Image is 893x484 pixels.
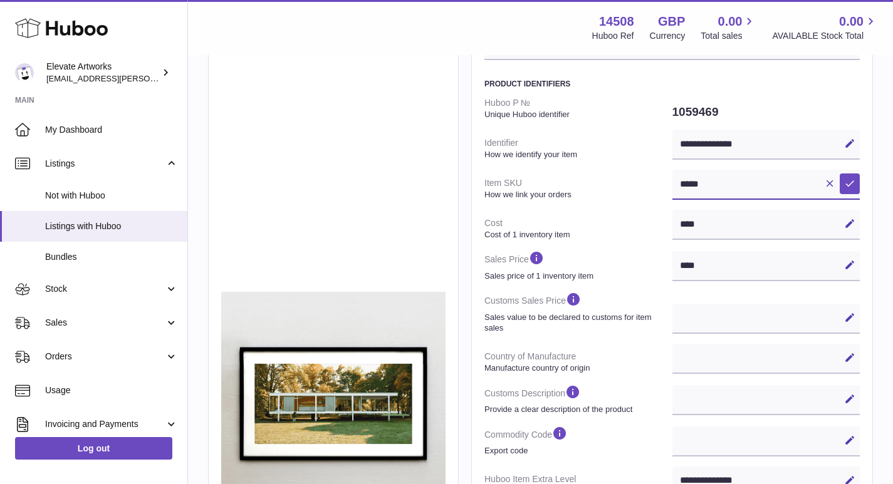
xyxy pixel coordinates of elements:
dt: Huboo P № [484,92,672,125]
span: Invoicing and Payments [45,418,165,430]
span: 0.00 [839,13,864,30]
span: Stock [45,283,165,295]
span: Not with Huboo [45,190,178,202]
dt: Customs Description [484,379,672,420]
span: Total sales [701,30,756,42]
strong: Provide a clear description of the product [484,404,669,415]
dt: Commodity Code [484,420,672,461]
span: Orders [45,351,165,363]
strong: Export code [484,445,669,456]
span: Sales [45,317,165,329]
strong: GBP [658,13,685,30]
span: My Dashboard [45,124,178,136]
img: conor.barry@elevateartworks.com [15,63,34,82]
span: Bundles [45,251,178,263]
strong: How we identify your item [484,149,669,160]
span: AVAILABLE Stock Total [772,30,878,42]
strong: Sales value to be declared to customs for item sales [484,312,669,334]
a: 0.00 Total sales [701,13,756,42]
span: [EMAIL_ADDRESS][PERSON_NAME][DOMAIN_NAME] [46,73,251,83]
dt: Customs Sales Price [484,286,672,338]
div: Huboo Ref [592,30,634,42]
strong: How we link your orders [484,189,669,200]
span: Listings [45,158,165,170]
dt: Identifier [484,132,672,165]
dd: 1059469 [672,99,860,125]
strong: Manufacture country of origin [484,363,669,374]
strong: 14508 [599,13,634,30]
span: 0.00 [718,13,743,30]
dt: Cost [484,212,672,245]
strong: Cost of 1 inventory item [484,229,669,240]
h3: Product Identifiers [484,79,860,89]
div: Currency [650,30,686,42]
dt: Country of Manufacture [484,346,672,378]
a: 0.00 AVAILABLE Stock Total [772,13,878,42]
span: Listings with Huboo [45,220,178,232]
a: Log out [15,437,172,460]
strong: Unique Huboo identifier [484,109,669,120]
dt: Sales Price [484,245,672,286]
span: Usage [45,384,178,396]
strong: Sales price of 1 inventory item [484,270,669,282]
div: Elevate Artworks [46,61,159,85]
dt: Item SKU [484,172,672,205]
